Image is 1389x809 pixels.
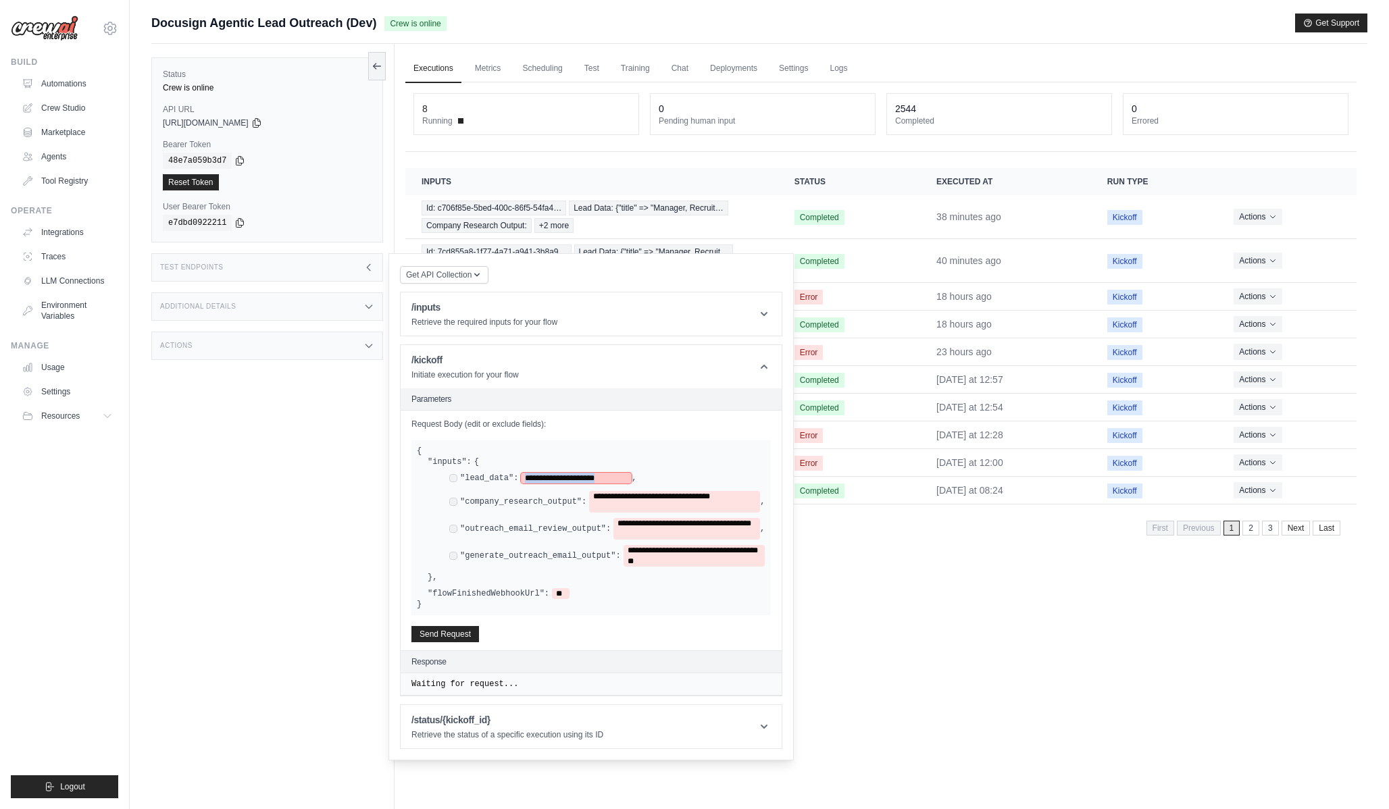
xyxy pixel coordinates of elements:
span: Completed [794,484,844,498]
button: Actions for execution [1234,209,1282,225]
button: Actions for execution [1234,482,1282,498]
a: Agents [16,146,118,167]
nav: Pagination [405,510,1357,544]
button: Actions for execution [1234,399,1282,415]
label: API URL [163,104,372,115]
label: "lead_data": [460,473,518,484]
button: Get Support [1295,14,1367,32]
time: August 19, 2025 at 12:54 PDT [936,402,1003,413]
span: { [417,446,422,456]
span: Kickoff [1107,317,1142,332]
span: First [1146,521,1174,536]
th: Status [778,168,920,195]
p: Retrieve the required inputs for your flow [411,317,557,328]
a: Executions [405,55,461,83]
th: Inputs [405,168,778,195]
span: Company Research Output: [422,218,532,233]
a: Scheduling [514,55,570,83]
label: "generate_outreach_email_output": [460,550,621,561]
span: Logout [60,781,85,792]
button: Send Request [411,626,479,642]
a: View execution details for Id [422,244,762,277]
a: View execution details for Id [422,201,762,233]
label: Status [163,69,372,80]
img: Logo [11,16,78,41]
a: Tool Registry [16,170,118,192]
a: LLM Connections [16,270,118,292]
span: Kickoff [1107,484,1142,498]
h1: /kickoff [411,353,519,367]
a: Deployments [702,55,765,83]
label: User Bearer Token [163,201,372,212]
a: Reset Token [163,174,219,190]
a: Next [1282,521,1311,536]
label: Bearer Token [163,139,372,150]
th: Executed at [920,168,1091,195]
span: Lead Data: {"title" => "Manager, Recruit… [569,201,728,215]
time: August 19, 2025 at 12:00 PDT [936,457,1003,468]
a: Logs [822,55,855,83]
span: Kickoff [1107,428,1142,443]
div: Manage [11,340,118,351]
time: August 19, 2025 at 12:28 PDT [936,429,1003,440]
span: , [432,572,437,583]
a: Test [576,55,607,83]
span: Kickoff [1107,290,1142,305]
button: Logout [11,775,118,798]
span: Kickoff [1107,456,1142,471]
span: Kickoff [1107,210,1142,225]
label: "flowFinishedWebhookUrl": [428,588,549,599]
h3: Additional Details [160,303,236,311]
code: 48e7a059b3d7 [163,153,232,169]
span: Kickoff [1107,254,1142,269]
div: Operate [11,205,118,216]
button: Actions for execution [1234,454,1282,471]
time: August 20, 2025 at 13:47 PDT [936,211,1001,222]
a: Crew Studio [16,97,118,119]
span: Error [794,456,824,471]
a: 2 [1242,521,1259,536]
span: Previous [1177,521,1221,536]
span: Completed [794,254,844,269]
a: Last [1313,521,1340,536]
span: 1 [1223,521,1240,536]
h1: /status/{kickoff_id} [411,713,603,727]
code: e7dbd0922211 [163,215,232,231]
a: Traces [16,246,118,267]
button: Actions for execution [1234,288,1282,305]
span: } [417,600,422,609]
time: August 19, 2025 at 20:00 PDT [936,319,992,330]
span: Kickoff [1107,373,1142,388]
pre: Waiting for request... [411,679,771,689]
a: Settings [16,381,118,402]
span: , [760,496,765,507]
div: 0 [1132,102,1137,115]
section: Crew executions table [405,168,1357,544]
span: Get API Collection [406,269,472,280]
h3: Test Endpoints [160,263,224,271]
span: Id: c706f85e-5bed-400c-86f5-54fa4… [422,201,566,215]
time: August 19, 2025 at 08:24 PDT [936,485,1003,496]
span: Completed [794,400,844,415]
span: Error [794,428,824,443]
label: Request Body (edit or exclude fields): [411,419,771,429]
span: Resources [41,411,80,421]
span: , [632,473,636,484]
p: Initiate execution for your flow [411,369,519,380]
span: Error [794,290,824,305]
span: } [428,572,432,583]
time: August 19, 2025 at 15:29 PDT [936,346,992,357]
a: Environment Variables [16,294,118,327]
span: { [474,456,479,467]
dt: Errored [1132,115,1340,126]
span: +2 more [534,218,574,233]
a: Marketplace [16,122,118,143]
a: Usage [16,357,118,378]
span: [URL][DOMAIN_NAME] [163,118,249,128]
span: , [760,523,765,534]
dt: Completed [895,115,1103,126]
time: August 20, 2025 at 13:45 PDT [936,255,1001,266]
span: Completed [794,317,844,332]
label: "inputs": [428,456,472,467]
dt: Pending human input [659,115,867,126]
